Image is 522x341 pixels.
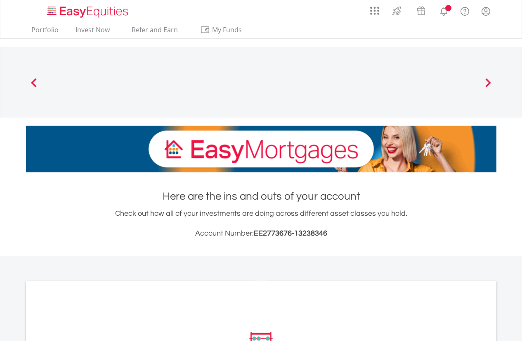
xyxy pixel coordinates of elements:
div: Check out how all of your investments are doing across different asset classes you hold. [26,208,496,239]
h1: Here are the ins and outs of your account [26,189,496,204]
a: FAQ's and Support [454,2,475,19]
a: Invest Now [72,26,113,38]
a: Vouchers [409,2,433,17]
a: Home page [44,2,132,19]
span: EE2773676-13238346 [254,229,327,237]
img: thrive-v2.svg [390,4,404,17]
span: Refer and Earn [132,25,178,34]
a: AppsGrid [365,2,385,15]
span: My Funds [200,24,254,35]
a: Notifications [433,2,454,19]
img: EasyEquities_Logo.png [45,5,132,19]
a: Refer and Earn [123,26,187,38]
h3: Account Number: [26,228,496,239]
img: EasyMortage Promotion Banner [26,126,496,172]
a: Portfolio [28,26,62,38]
img: vouchers-v2.svg [414,4,428,17]
a: My Profile [475,2,496,20]
img: grid-menu-icon.svg [370,6,379,15]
